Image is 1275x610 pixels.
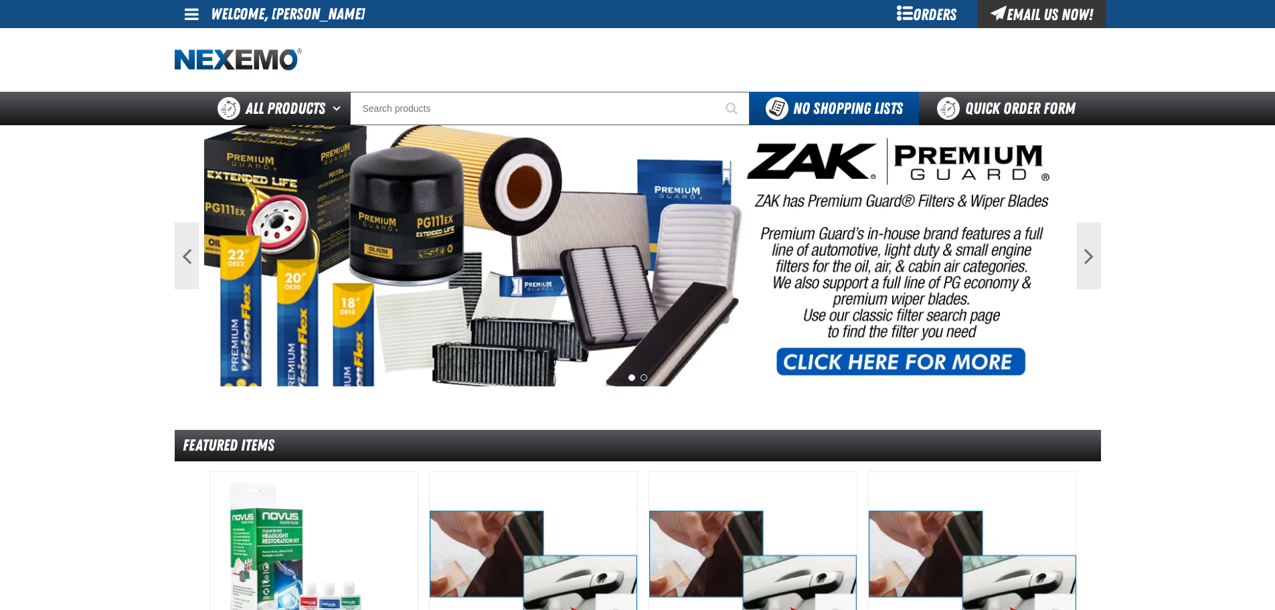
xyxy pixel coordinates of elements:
[1077,222,1101,289] button: Next
[350,92,750,125] input: Search
[793,99,903,118] span: No Shopping Lists
[175,48,302,72] img: Nexemo logo
[204,125,1072,386] img: PG Filters & Wipers
[328,92,350,125] button: Open All Products pages
[628,374,635,381] button: 1 of 2
[641,374,647,381] button: 2 of 2
[919,92,1100,125] a: Quick Order Form
[246,96,325,121] span: All Products
[750,92,919,125] button: You do not have available Shopping Lists. Open to Create a New List
[175,222,199,289] button: Previous
[175,430,1101,461] div: Featured Items
[716,92,750,125] button: Start Searching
